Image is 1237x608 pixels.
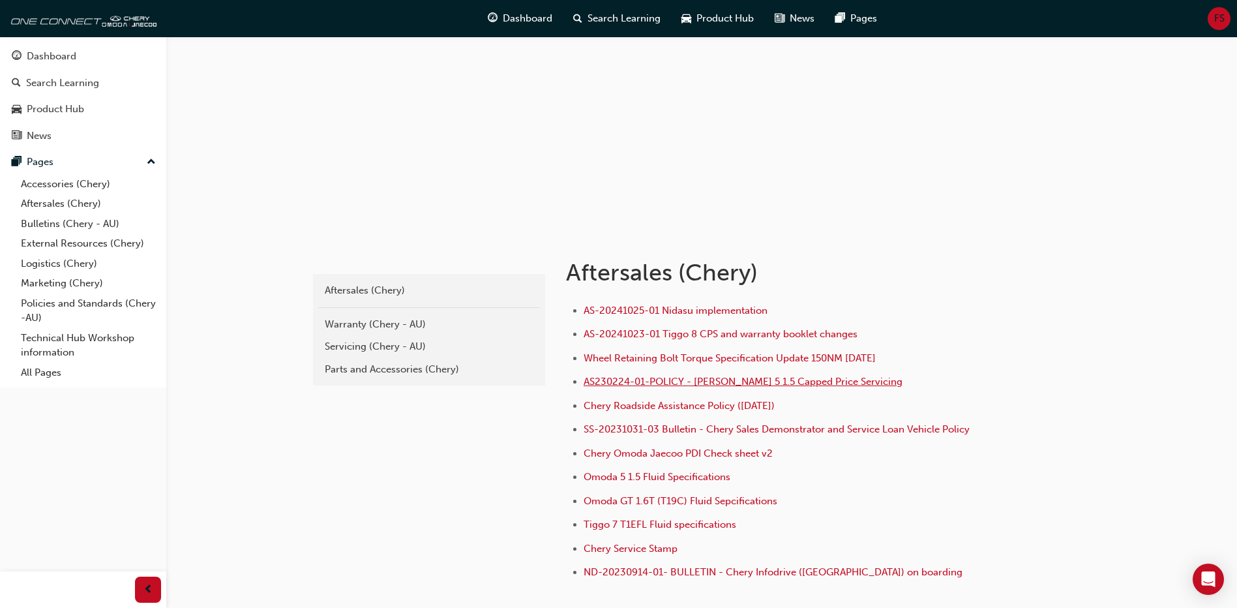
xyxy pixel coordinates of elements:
a: Tiggo 7 T1EFL Fluid specifications [584,519,736,530]
div: Servicing (Chery - AU) [325,339,533,354]
span: Pages [850,11,877,26]
span: car-icon [12,104,22,115]
a: Bulletins (Chery - AU) [16,214,161,234]
button: DashboardSearch LearningProduct HubNews [5,42,161,150]
a: Wheel Retaining Bolt Torque Specification Update 150NM [DATE] [584,352,876,364]
a: AS-20241025-01 Nidasu implementation [584,305,768,316]
a: Chery Omoda Jaecoo PDI Check sheet v2 [584,448,773,459]
span: news-icon [12,130,22,142]
a: ND-20230914-01- BULLETIN - Chery Infodrive ([GEOGRAPHIC_DATA]) on boarding [584,566,962,578]
a: All Pages [16,363,161,383]
a: Aftersales (Chery) [16,194,161,214]
a: Technical Hub Workshop information [16,328,161,363]
span: FS [1214,11,1225,26]
a: Marketing (Chery) [16,273,161,294]
span: News [790,11,814,26]
img: oneconnect [7,5,156,31]
button: Pages [5,150,161,174]
span: pages-icon [835,10,845,27]
span: news-icon [775,10,784,27]
span: Product Hub [696,11,754,26]
a: Search Learning [5,71,161,95]
a: External Resources (Chery) [16,234,161,254]
a: Servicing (Chery - AU) [318,335,540,358]
span: Dashboard [503,11,552,26]
a: Policies and Standards (Chery -AU) [16,294,161,328]
h1: Aftersales (Chery) [566,258,994,287]
a: Parts and Accessories (Chery) [318,358,540,381]
a: Logistics (Chery) [16,254,161,274]
div: Warranty (Chery - AU) [325,317,533,332]
span: Search Learning [588,11,661,26]
span: up-icon [147,154,156,171]
a: Product Hub [5,97,161,121]
a: Dashboard [5,44,161,68]
a: Aftersales (Chery) [318,279,540,302]
a: Chery Roadside Assistance Policy ([DATE]) [584,400,775,412]
div: Pages [27,155,53,170]
div: Open Intercom Messenger [1193,564,1224,595]
span: guage-icon [12,51,22,63]
a: car-iconProduct Hub [671,5,764,32]
div: Product Hub [27,102,84,117]
a: AS230224-01-POLICY - [PERSON_NAME] 5 1.5 Capped Price Servicing [584,376,902,388]
a: Chery Service Stamp [584,543,678,555]
span: search-icon [12,78,21,89]
a: Accessories (Chery) [16,174,161,194]
div: Search Learning [26,76,99,91]
span: guage-icon [488,10,498,27]
span: car-icon [681,10,691,27]
a: SS-20231031-03 Bulletin - Chery Sales Demonstrator and Service Loan Vehicle Policy [584,423,970,435]
a: guage-iconDashboard [477,5,563,32]
a: Omoda 5 1.5 Fluid Specifications [584,471,730,483]
a: news-iconNews [764,5,825,32]
a: pages-iconPages [825,5,887,32]
span: search-icon [573,10,582,27]
a: AS-20241023-01 Tiggo 8 CPS and warranty booklet changes [584,328,857,340]
div: Parts and Accessories (Chery) [325,362,533,377]
a: Warranty (Chery - AU) [318,313,540,336]
span: prev-icon [143,582,153,598]
div: Dashboard [27,49,76,64]
div: Aftersales (Chery) [325,283,533,298]
button: FS [1208,7,1230,30]
a: search-iconSearch Learning [563,5,671,32]
a: News [5,124,161,148]
div: News [27,129,52,144]
a: Omoda GT 1.6T (T19C) Fluid Sepcifications [584,495,777,507]
span: pages-icon [12,157,22,168]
